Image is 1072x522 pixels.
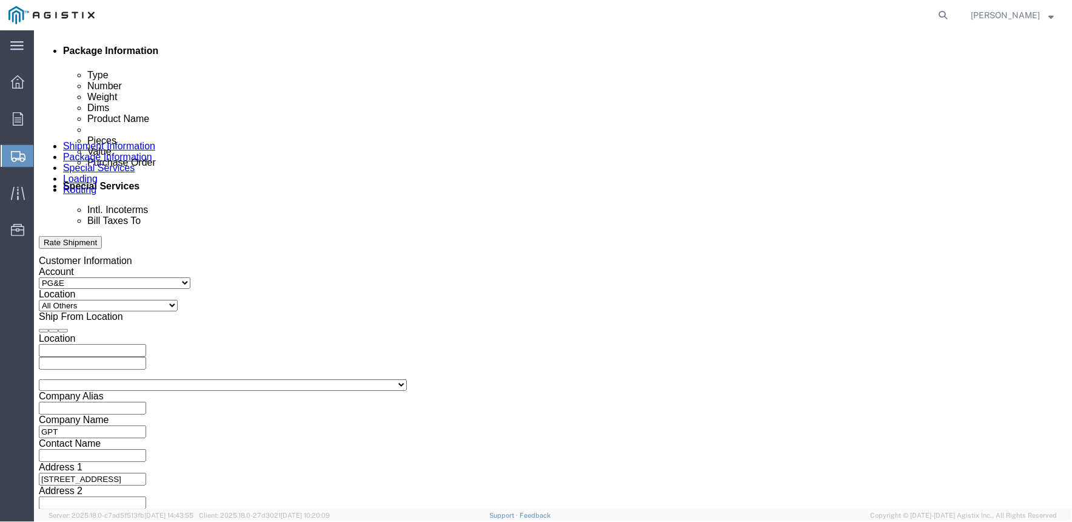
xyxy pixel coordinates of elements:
[8,6,95,24] img: logo
[281,512,330,519] span: [DATE] 10:20:09
[520,512,551,519] a: Feedback
[49,512,193,519] span: Server: 2025.18.0-c7ad5f513fb
[199,512,330,519] span: Client: 2025.18.0-27d3021
[490,512,520,519] a: Support
[971,8,1055,22] button: [PERSON_NAME]
[871,510,1057,521] span: Copyright © [DATE]-[DATE] Agistix Inc., All Rights Reserved
[971,8,1040,22] span: Janice Fahrmeier
[34,30,1072,509] iframe: FS Legacy Container
[144,512,193,519] span: [DATE] 14:43:55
